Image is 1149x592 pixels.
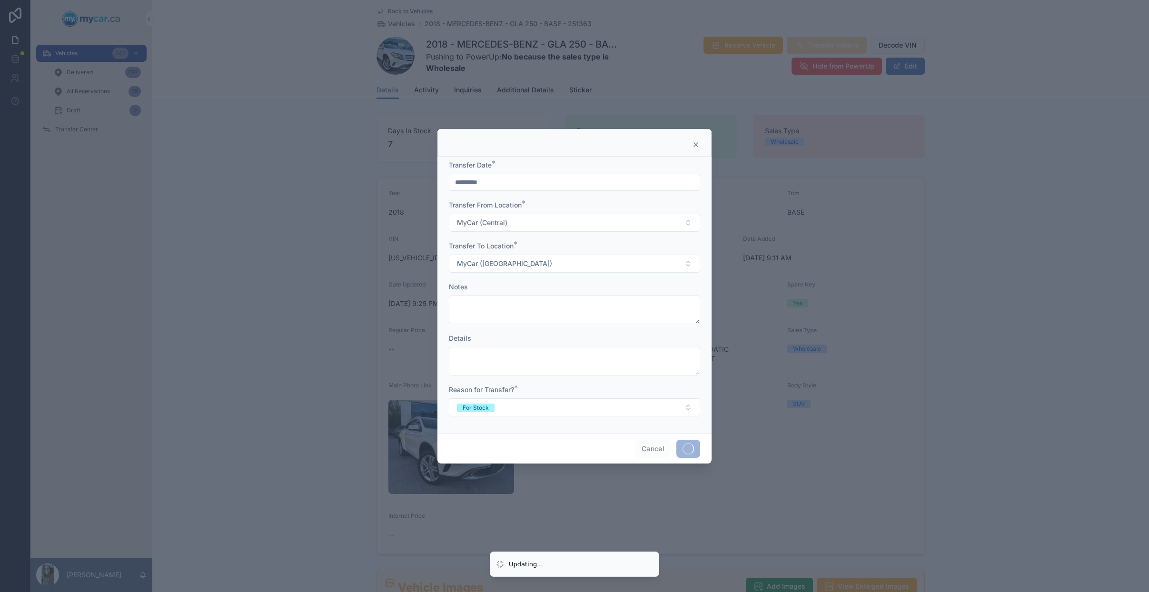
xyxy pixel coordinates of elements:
[449,334,471,342] span: Details
[449,201,522,209] span: Transfer From Location
[449,283,468,291] span: Notes
[449,214,700,232] button: Select Button
[509,560,543,569] div: Updating...
[449,242,514,250] span: Transfer To Location
[449,398,700,416] button: Select Button
[449,161,492,169] span: Transfer Date
[457,218,507,227] span: MyCar (Central)
[449,385,514,394] span: Reason for Transfer?
[457,259,552,268] span: MyCar ([GEOGRAPHIC_DATA])
[449,255,700,273] button: Select Button
[463,404,489,412] div: For Stock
